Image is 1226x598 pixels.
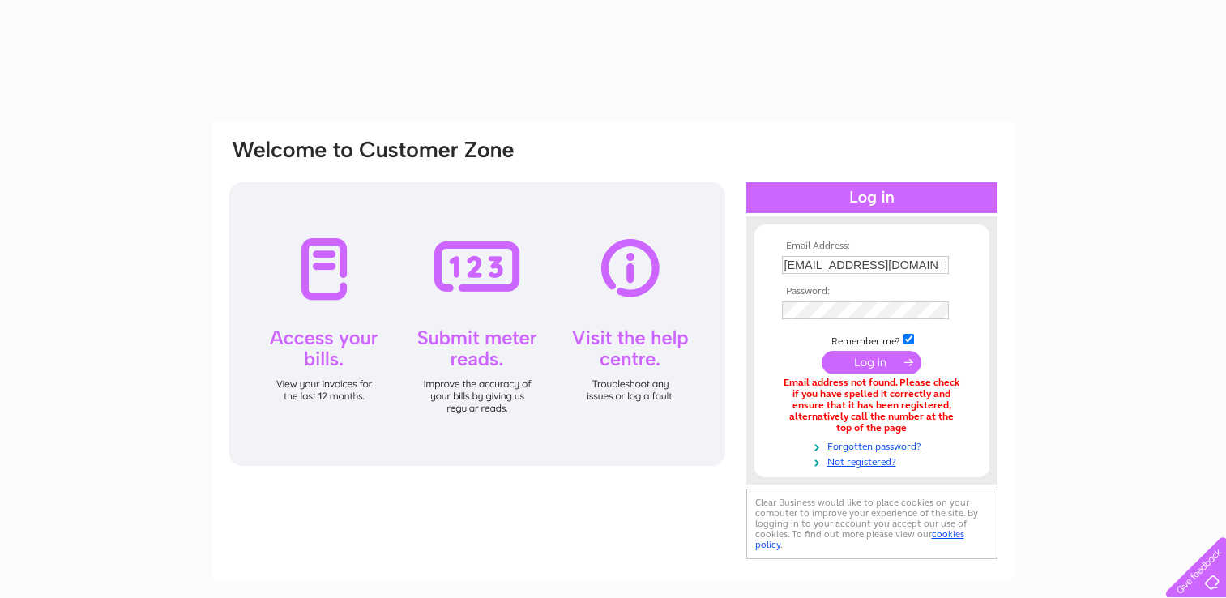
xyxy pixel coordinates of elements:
td: Remember me? [778,331,966,348]
div: Clear Business would like to place cookies on your computer to improve your experience of the sit... [746,489,997,559]
div: Email address not found. Please check if you have spelled it correctly and ensure that it has bee... [782,378,962,434]
input: Submit [822,351,921,374]
a: cookies policy [755,528,964,550]
a: Forgotten password? [782,438,966,453]
a: Not registered? [782,453,966,468]
th: Password: [778,286,966,297]
th: Email Address: [778,241,966,252]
